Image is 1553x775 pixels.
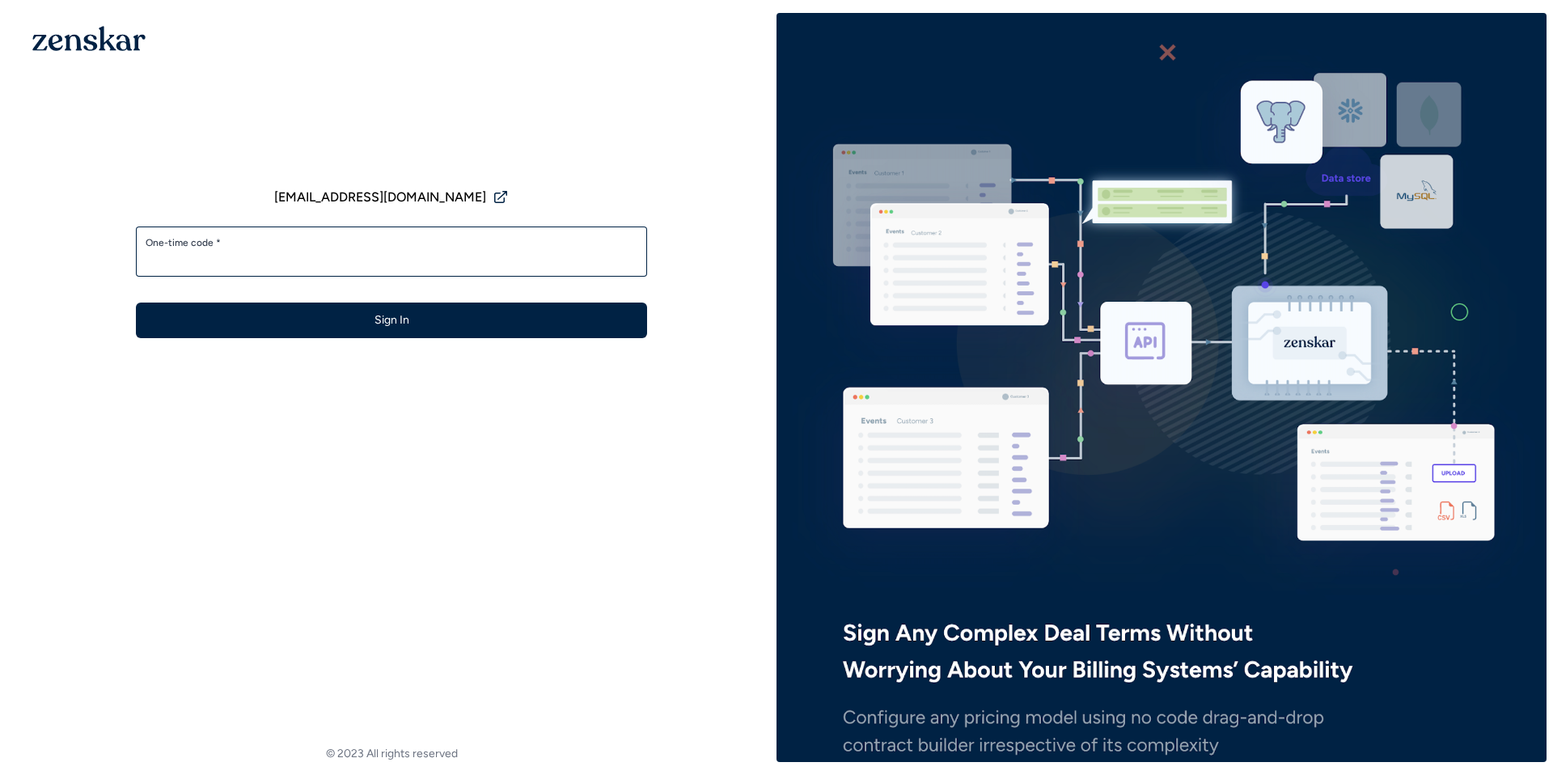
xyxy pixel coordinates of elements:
[32,26,146,51] img: 1OGAJ2xQqyY4LXKgY66KYq0eOWRCkrZdAb3gUhuVAqdWPZE9SRJmCz+oDMSn4zDLXe31Ii730ItAGKgCKgCCgCikA4Av8PJUP...
[136,303,647,338] button: Sign In
[274,188,486,207] span: [EMAIL_ADDRESS][DOMAIN_NAME]
[146,236,637,249] label: One-time code *
[6,746,776,762] footer: © 2023 All rights reserved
